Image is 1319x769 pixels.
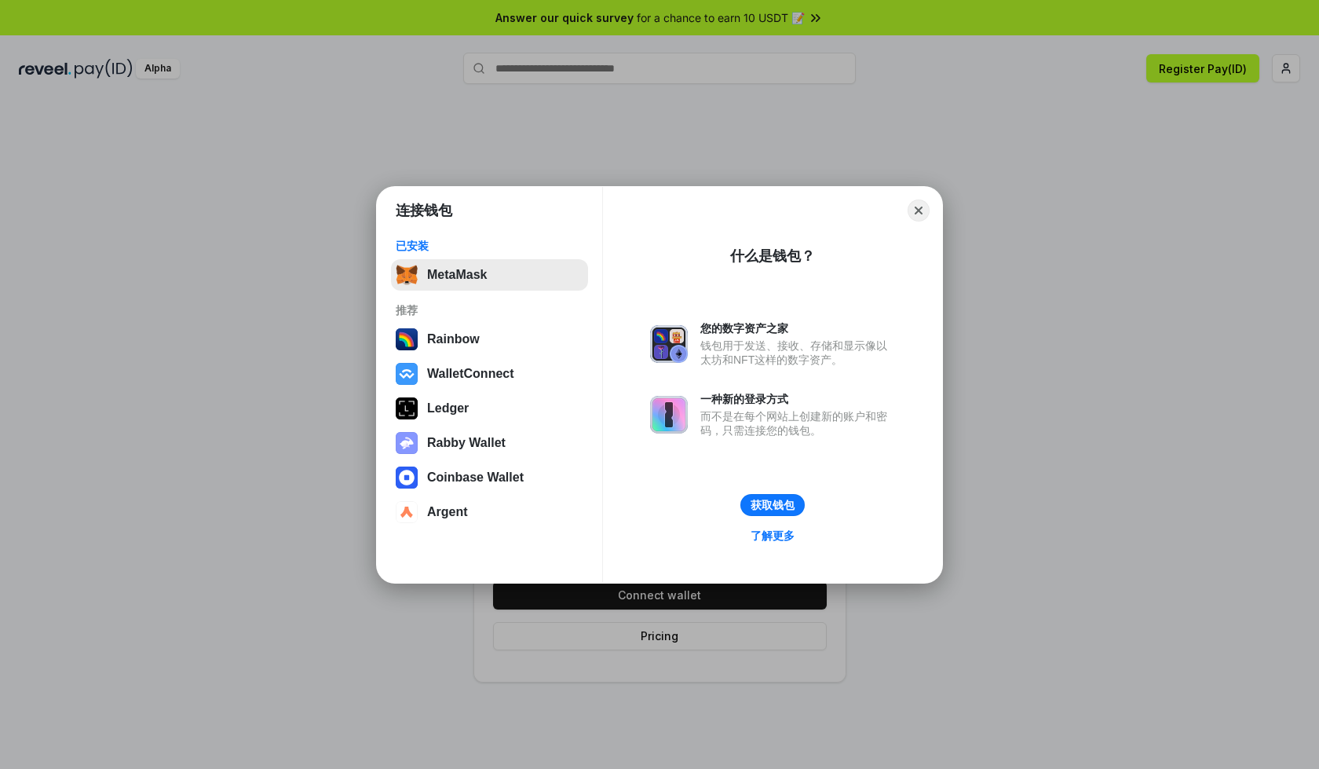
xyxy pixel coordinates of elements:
[908,200,930,222] button: Close
[391,427,588,459] button: Rabby Wallet
[396,328,418,350] img: svg+xml,%3Csvg%20width%3D%22120%22%20height%3D%22120%22%20viewBox%3D%220%200%20120%20120%22%20fil...
[396,432,418,454] img: svg+xml,%3Csvg%20xmlns%3D%22http%3A%2F%2Fwww.w3.org%2F2000%2Fsvg%22%20fill%3D%22none%22%20viewBox...
[751,498,795,512] div: 获取钱包
[700,339,895,367] div: 钱包用于发送、接收、存储和显示像以太坊和NFT这样的数字资产。
[391,393,588,424] button: Ledger
[427,367,514,381] div: WalletConnect
[650,396,688,434] img: svg+xml,%3Csvg%20xmlns%3D%22http%3A%2F%2Fwww.w3.org%2F2000%2Fsvg%22%20fill%3D%22none%22%20viewBox...
[700,321,895,335] div: 您的数字资产之家
[427,505,468,519] div: Argent
[396,467,418,489] img: svg+xml,%3Csvg%20width%3D%2228%22%20height%3D%2228%22%20viewBox%3D%220%200%2028%2028%22%20fill%3D...
[396,501,418,523] img: svg+xml,%3Csvg%20width%3D%2228%22%20height%3D%2228%22%20viewBox%3D%220%200%2028%2028%22%20fill%3D...
[396,363,418,385] img: svg+xml,%3Csvg%20width%3D%2228%22%20height%3D%2228%22%20viewBox%3D%220%200%2028%2028%22%20fill%3D...
[427,332,480,346] div: Rainbow
[700,392,895,406] div: 一种新的登录方式
[427,471,524,485] div: Coinbase Wallet
[427,268,487,282] div: MetaMask
[741,525,804,546] a: 了解更多
[391,324,588,355] button: Rainbow
[396,264,418,286] img: svg+xml,%3Csvg%20fill%3D%22none%22%20height%3D%2233%22%20viewBox%3D%220%200%2035%2033%22%20width%...
[396,397,418,419] img: svg+xml,%3Csvg%20xmlns%3D%22http%3A%2F%2Fwww.w3.org%2F2000%2Fsvg%22%20width%3D%2228%22%20height%3...
[740,494,805,516] button: 获取钱包
[391,259,588,291] button: MetaMask
[650,325,688,363] img: svg+xml,%3Csvg%20xmlns%3D%22http%3A%2F%2Fwww.w3.org%2F2000%2Fsvg%22%20fill%3D%22none%22%20viewBox...
[427,401,469,416] div: Ledger
[751,529,795,543] div: 了解更多
[700,409,895,438] div: 而不是在每个网站上创建新的账户和密码，只需连接您的钱包。
[396,303,583,317] div: 推荐
[396,201,452,220] h1: 连接钱包
[427,436,506,450] div: Rabby Wallet
[391,496,588,528] button: Argent
[391,462,588,493] button: Coinbase Wallet
[396,239,583,253] div: 已安装
[391,358,588,390] button: WalletConnect
[730,247,815,265] div: 什么是钱包？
